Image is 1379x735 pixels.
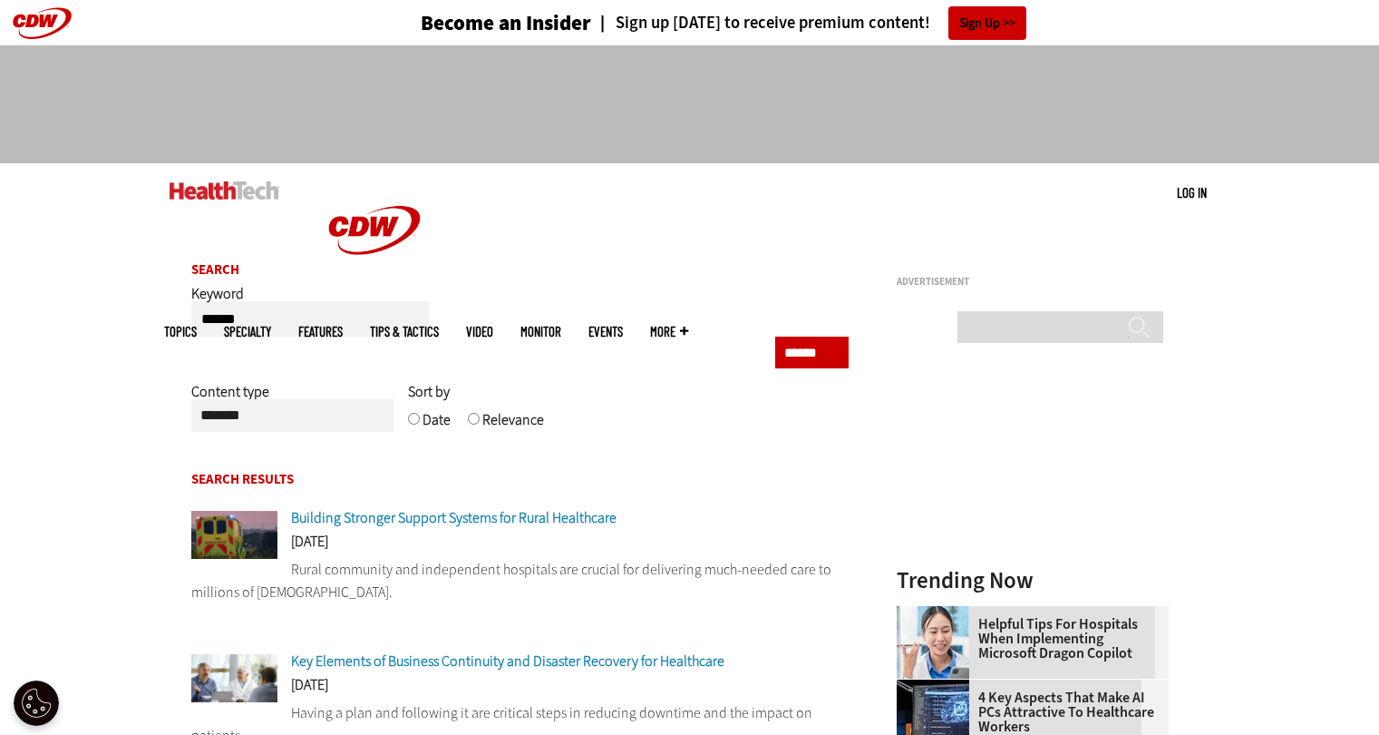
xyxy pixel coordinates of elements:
h3: Become an Insider [421,13,591,34]
h3: Trending Now [897,569,1169,592]
span: Specialty [224,325,271,338]
img: ambulance driving down country road at sunset [191,511,277,559]
a: CDW [306,283,442,302]
a: MonITor [520,325,561,338]
a: Sign Up [948,6,1026,40]
a: Tips & Tactics [370,325,439,338]
a: Become an Insider [353,13,591,34]
a: Events [588,325,623,338]
a: Helpful Tips for Hospitals When Implementing Microsoft Dragon Copilot [897,617,1158,661]
img: Doctor using phone to dictate to tablet [897,606,969,679]
a: Log in [1177,184,1207,201]
label: Relevance [482,410,544,443]
a: Doctor using phone to dictate to tablet [897,606,978,621]
a: Sign up [DATE] to receive premium content! [591,15,930,32]
label: Date [422,410,451,443]
button: Open Preferences [14,681,59,726]
span: More [650,325,688,338]
img: Home [170,181,279,200]
a: 4 Key Aspects That Make AI PCs Attractive to Healthcare Workers [897,691,1158,734]
div: User menu [1177,183,1207,202]
div: Cookie Settings [14,681,59,726]
h2: Search Results [191,473,850,486]
iframe: advertisement [360,64,1020,145]
img: incident response team discusses around a table [191,654,277,702]
a: Video [466,325,493,338]
a: Building Stronger Support Systems for Rural Healthcare [291,508,617,527]
div: [DATE] [191,678,850,701]
label: Content type [191,382,269,415]
a: Desktop monitor with brain AI concept [897,680,978,694]
p: Rural community and independent hospitals are crucial for delivering much-needed care to millions... [191,558,850,604]
img: Home [306,163,442,298]
span: Topics [164,325,197,338]
a: Features [298,325,343,338]
div: [DATE] [191,534,850,558]
a: Key Elements of Business Continuity and Disaster Recovery for Healthcare [291,652,724,671]
iframe: advertisement [897,294,1169,521]
span: Sort by [408,382,450,401]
